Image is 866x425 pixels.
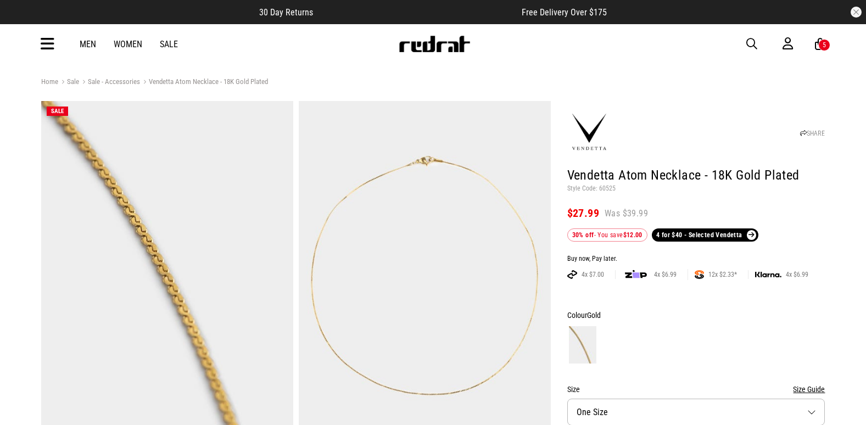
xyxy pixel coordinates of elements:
[800,130,825,137] a: SHARE
[567,228,647,242] div: - You save
[58,77,79,88] a: Sale
[79,77,140,88] a: Sale - Accessories
[704,270,741,279] span: 12x $2.33*
[781,270,813,279] span: 4x $6.99
[815,38,825,50] a: 5
[695,270,704,279] img: SPLITPAY
[567,383,825,396] div: Size
[577,407,608,417] span: One Size
[623,231,642,239] b: $12.00
[569,326,596,364] img: Gold
[335,7,500,18] iframe: Customer reviews powered by Trustpilot
[587,311,601,320] span: Gold
[577,270,608,279] span: 4x $7.00
[398,36,471,52] img: Redrat logo
[567,167,825,184] h1: Vendetta Atom Necklace - 18K Gold Plated
[567,270,577,279] img: AFTERPAY
[114,39,142,49] a: Women
[522,7,607,18] span: Free Delivery Over $175
[755,272,781,278] img: KLARNA
[51,108,64,115] span: SALE
[567,110,611,154] img: Vendetta
[140,77,268,88] a: Vendetta Atom Necklace - 18K Gold Plated
[650,270,681,279] span: 4x $6.99
[823,41,826,49] div: 5
[652,228,758,242] a: 4 for $40 - Selected Vendetta
[259,7,313,18] span: 30 Day Returns
[567,184,825,193] p: Style Code: 60525
[605,208,648,220] span: Was $39.99
[567,206,599,220] span: $27.99
[160,39,178,49] a: Sale
[567,255,825,264] div: Buy now, Pay later.
[80,39,96,49] a: Men
[41,77,58,86] a: Home
[793,383,825,396] button: Size Guide
[572,231,594,239] b: 30% off
[567,309,825,322] div: Colour
[625,269,647,280] img: zip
